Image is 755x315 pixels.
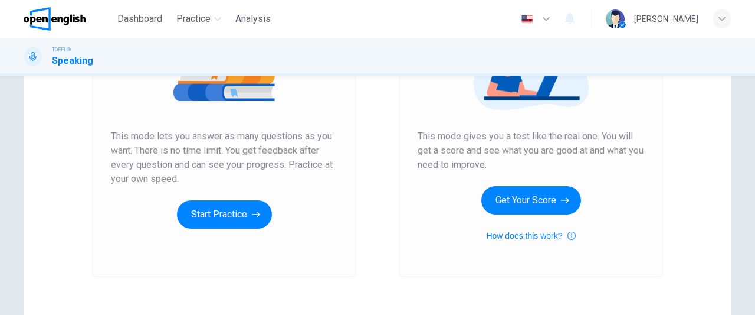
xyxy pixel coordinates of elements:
button: Start Practice [177,200,272,229]
h1: Speaking [52,54,93,68]
button: Dashboard [113,8,167,30]
img: en [520,15,534,24]
span: This mode lets you answer as many questions as you want. There is no time limit. You get feedback... [111,129,337,186]
button: Analysis [231,8,275,30]
button: Practice [172,8,226,30]
span: Analysis [235,12,271,26]
button: How does this work? [486,229,575,243]
span: Practice [176,12,211,26]
img: OpenEnglish logo [24,7,86,31]
span: This mode gives you a test like the real one. You will get a score and see what you are good at a... [418,129,644,172]
a: OpenEnglish logo [24,7,113,31]
button: Get Your Score [481,186,581,215]
span: TOEFL® [52,46,71,54]
div: [PERSON_NAME] [634,12,698,26]
img: Profile picture [606,9,625,28]
span: Dashboard [117,12,162,26]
